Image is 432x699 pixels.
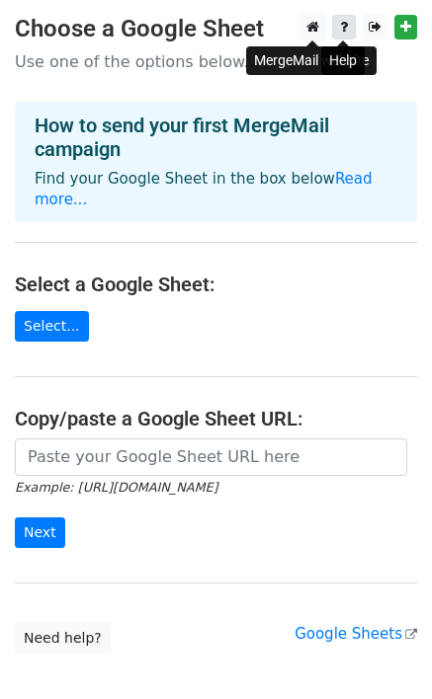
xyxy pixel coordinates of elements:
[333,604,432,699] div: Widget de chat
[295,625,417,643] a: Google Sheets
[35,169,397,210] p: Find your Google Sheet in the box below
[15,480,217,495] small: Example: [URL][DOMAIN_NAME]
[15,15,417,43] h3: Choose a Google Sheet
[15,51,417,72] p: Use one of the options below...
[321,46,365,75] div: Help
[15,438,407,476] input: Paste your Google Sheet URL here
[15,272,417,296] h4: Select a Google Sheet:
[35,170,373,208] a: Read more...
[15,407,417,430] h4: Copy/paste a Google Sheet URL:
[15,311,89,342] a: Select...
[35,114,397,161] h4: How to send your first MergeMail campaign
[246,46,377,75] div: MergeMail website
[15,517,65,548] input: Next
[15,623,111,654] a: Need help?
[333,604,432,699] iframe: Chat Widget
